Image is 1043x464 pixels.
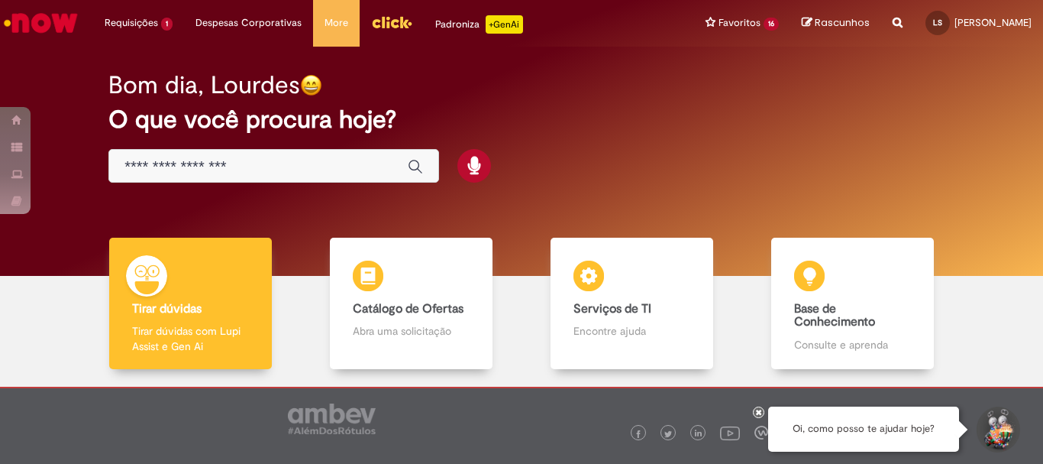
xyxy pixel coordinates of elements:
span: 16 [764,18,779,31]
b: Catálogo de Ofertas [353,301,463,316]
p: +GenAi [486,15,523,34]
div: Padroniza [435,15,523,34]
b: Serviços de TI [573,301,651,316]
img: logo_footer_facebook.png [635,430,642,438]
img: click_logo_yellow_360x200.png [371,11,412,34]
img: ServiceNow [2,8,80,38]
span: [PERSON_NAME] [954,16,1032,29]
span: Favoritos [718,15,760,31]
img: happy-face.png [300,74,322,96]
a: Serviços de TI Encontre ajuda [521,238,742,370]
span: Rascunhos [815,15,870,30]
span: More [325,15,348,31]
span: Requisições [105,15,158,31]
a: Base de Conhecimento Consulte e aprenda [742,238,963,370]
b: Tirar dúvidas [132,301,202,316]
span: 1 [161,18,173,31]
b: Base de Conhecimento [794,301,875,330]
a: Tirar dúvidas Tirar dúvidas com Lupi Assist e Gen Ai [80,238,301,370]
img: logo_footer_twitter.png [664,430,672,438]
img: logo_footer_ambev_rotulo_gray.png [288,404,376,434]
p: Abra uma solicitação [353,323,469,339]
h2: Bom dia, Lourdes [108,72,300,99]
div: Oi, como posso te ajudar hoje? [768,407,959,452]
p: Tirar dúvidas com Lupi Assist e Gen Ai [132,323,248,354]
span: LS [933,18,942,28]
a: Rascunhos [802,16,870,31]
img: logo_footer_linkedin.png [695,430,702,439]
p: Encontre ajuda [573,323,689,339]
p: Consulte e aprenda [794,337,910,352]
h2: O que você procura hoje? [108,106,935,133]
button: Iniciar Conversa de Suporte [974,407,1020,453]
span: Despesas Corporativas [195,15,302,31]
img: logo_footer_workplace.png [754,426,768,440]
img: logo_footer_youtube.png [720,423,740,443]
a: Catálogo de Ofertas Abra uma solicitação [301,238,521,370]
